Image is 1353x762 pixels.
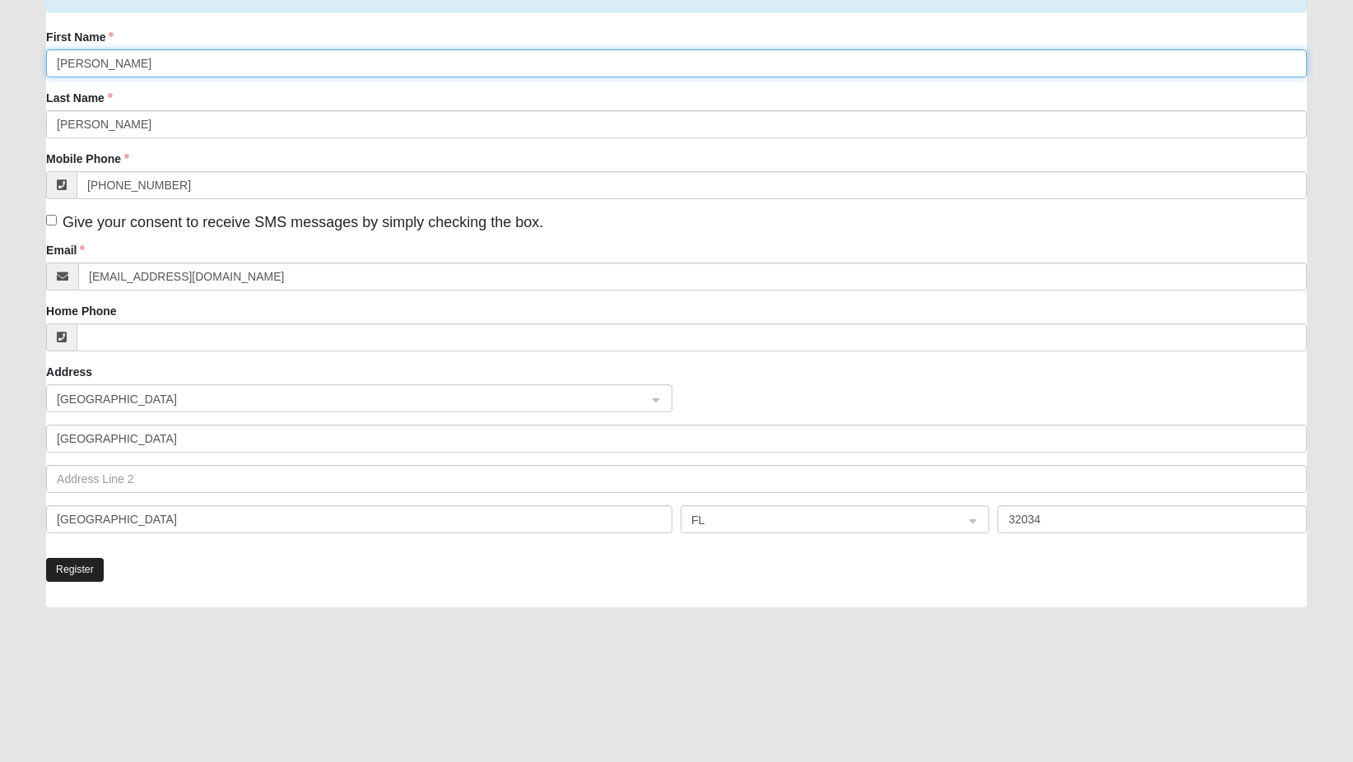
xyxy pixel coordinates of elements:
input: Zip [997,505,1306,533]
label: Email [46,242,85,258]
label: Address [46,364,92,380]
input: Address Line 2 [46,465,1307,493]
label: Home Phone [46,303,117,319]
input: Address Line 1 [46,425,1307,453]
label: Mobile Phone [46,151,129,167]
button: Register [46,558,104,582]
span: FL [691,511,949,529]
span: United States [57,390,632,408]
input: City [46,505,672,533]
label: First Name [46,29,114,45]
span: Give your consent to receive SMS messages by simply checking the box. [63,214,543,230]
label: Last Name [46,90,113,106]
input: Give your consent to receive SMS messages by simply checking the box. [46,215,57,225]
